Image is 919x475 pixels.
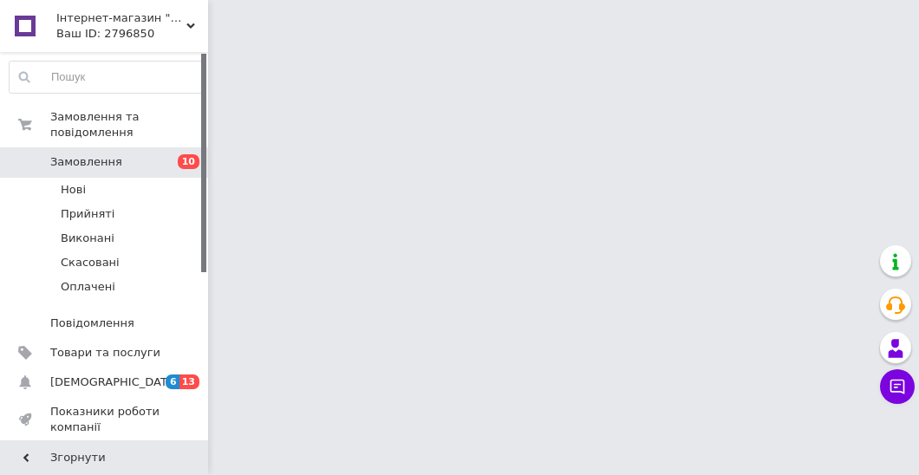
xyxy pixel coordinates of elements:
span: Інтернет-магазин "Уютний дім" ФОП Гришина О.О. [56,10,186,26]
span: [DEMOGRAPHIC_DATA] [50,374,179,390]
span: Показники роботи компанії [50,404,160,435]
span: Товари та послуги [50,345,160,361]
span: 13 [179,374,199,389]
button: Чат з покупцем [880,369,915,404]
span: Нові [61,182,86,198]
span: Скасовані [61,255,120,270]
span: Прийняті [61,206,114,222]
span: Оплачені [61,279,115,295]
span: Виконані [61,231,114,246]
span: Повідомлення [50,316,134,331]
span: 6 [166,374,179,389]
span: Замовлення та повідомлення [50,109,208,140]
span: Замовлення [50,154,122,170]
input: Пошук [10,62,204,93]
div: Ваш ID: 2796850 [56,26,208,42]
span: 10 [178,154,199,169]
